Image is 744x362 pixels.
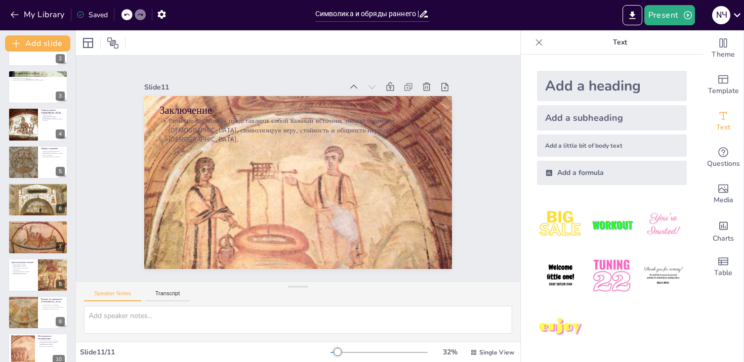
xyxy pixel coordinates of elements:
p: Символ надежды [11,224,65,227]
p: Обряды как выражение веры [41,150,65,152]
img: 7.jpeg [537,304,584,351]
button: N Ч [712,5,730,25]
p: Значение безопасности для ранних [DEMOGRAPHIC_DATA] [11,75,65,77]
p: Искусство катакомб [11,185,65,188]
div: 5 [8,146,68,179]
p: Изображения как источник информации [11,267,35,270]
p: Стойкость общины [11,226,65,228]
button: Transcript [145,290,190,301]
p: Преемственность традиций [41,304,65,306]
p: Римские катакомбы представляют собой важный источник знаний о раннем [DEMOGRAPHIC_DATA], символиз... [174,75,446,188]
p: Влияние на современное [DEMOGRAPHIC_DATA] [41,298,65,303]
p: Исторический контекст катакомб [11,72,65,75]
img: 3.jpeg [640,201,687,248]
p: Значение символов в катакомбах [41,112,65,114]
button: Add slide [5,35,70,52]
div: N Ч [712,6,730,24]
div: 8 [56,280,65,289]
div: Get real-time input from your audience [703,140,743,176]
img: 2.jpeg [588,201,635,248]
p: Влияние обрядов на современность [41,306,65,308]
div: 9 [8,296,68,329]
div: Add text boxes [703,103,743,140]
div: Add a heading [537,71,687,101]
div: 9 [56,317,65,326]
span: Questions [707,158,740,169]
div: 7 [56,242,65,251]
button: My Library [8,7,69,23]
div: 7 [8,220,68,254]
p: Рыба как символ [DEMOGRAPHIC_DATA] [41,114,65,118]
p: Римские катакомбы как место захоронения и богослужений [11,74,65,76]
p: Символика как основа веры [41,308,65,310]
div: Saved [76,10,108,20]
span: Table [714,267,732,279]
p: Обряды и практики [41,147,65,150]
span: Media [714,195,733,206]
p: Искусство как отражение веры [11,187,65,189]
img: 1.jpeg [537,201,584,248]
div: 4 [56,129,65,139]
span: Theme [712,49,735,60]
div: Add ready made slides [703,67,743,103]
p: Значение катакомб в [DEMOGRAPHIC_DATA] [11,222,65,225]
div: Change the overall theme [703,30,743,67]
div: Add a subheading [537,105,687,130]
p: Исследования и интерпретации [38,334,65,340]
p: Фрески и мозаики как источники информации [11,189,65,191]
button: Speaker Notes [84,290,141,301]
div: Layout [80,35,96,51]
p: Влияние искусства на веру [11,191,65,193]
p: Символы раннего [DEMOGRAPHIC_DATA] [41,109,65,114]
div: 6 [56,204,65,213]
div: Add images, graphics, shapes or video [703,176,743,212]
span: Template [708,85,739,97]
p: Новые факты о жизни [DEMOGRAPHIC_DATA] [11,263,35,267]
img: 4.jpeg [537,252,584,299]
button: Present [644,5,695,25]
p: Значение катакомб для современности [11,228,65,230]
p: Изменение восприятия раннего [DEMOGRAPHIC_DATA] [38,341,65,345]
p: [DEMOGRAPHIC_DATA] как символ нового рождения [41,152,65,156]
p: Влияние катакомб на [DEMOGRAPHIC_DATA] общину [11,79,65,81]
div: 5 [56,167,65,176]
p: Символика и фрески катакомб [11,77,65,79]
p: Text [547,30,693,55]
span: Position [107,37,119,49]
div: 8 [8,258,68,292]
p: Углубление знаний о раннем [DEMOGRAPHIC_DATA] [11,270,35,274]
div: Slide 11 / 11 [80,347,330,357]
div: Add a formula [537,161,687,185]
div: 4 [8,108,68,141]
button: Export to PowerPoint [623,5,642,25]
div: 3 [8,70,68,104]
p: [DEMOGRAPHIC_DATA] как символ спасения [41,118,65,121]
div: Add a little bit of body text [537,134,687,157]
span: Charts [713,233,734,244]
img: 5.jpeg [588,252,635,299]
div: 32 % [438,347,462,357]
span: Single View [479,348,514,356]
p: Причащение как акт единства [41,156,65,158]
p: Археологические находки [11,260,35,263]
input: Insert title [315,7,419,21]
span: Text [716,122,730,133]
div: 6 [8,183,68,216]
p: Новые интерпретации символов [38,340,65,342]
p: Важность исследований [38,345,65,347]
img: 6.jpeg [640,252,687,299]
p: Заключение [182,64,450,163]
div: Add charts and graphs [703,212,743,249]
div: Add a table [703,249,743,285]
div: 3 [56,92,65,101]
div: Slide 11 [176,39,367,109]
div: 2 [56,54,65,63]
